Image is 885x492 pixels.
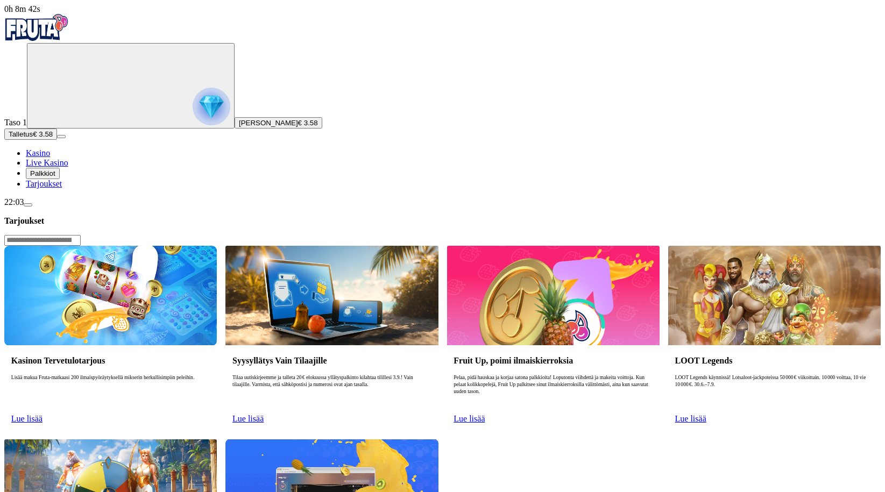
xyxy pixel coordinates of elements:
[26,179,62,188] a: Tarjoukset
[11,374,210,409] p: Lisää makua Fruta-matkaasi 200 ilmaispyöräytyksellä mikserin herkullisimpiin peleihin.
[225,246,438,345] img: Syysyllätys Vain Tilaajille
[232,374,431,409] p: Tilaa uutiskirjeemme ja talleta 20 € elokuussa yllätyspalkinto kilahtaa tilillesi 3.9.! Vain tila...
[454,374,653,409] p: Pelaa, pidä hauskaa ja korjaa satona palkkioita! Loputonta viihdettä ja makeita voittoja. Kun pel...
[675,355,874,366] h3: LOOT Legends
[9,130,33,138] span: Talletus
[454,414,485,423] a: Lue lisää
[668,246,881,345] img: LOOT Legends
[447,246,660,345] img: Fruit Up, poimi ilmaiskierroksia
[4,4,40,13] span: user session time
[232,355,431,366] h3: Syysyllätys Vain Tilaajille
[11,414,43,423] a: Lue lisää
[26,168,60,179] button: Palkkiot
[11,355,210,366] h3: Kasinon Tervetulotarjous
[4,14,69,41] img: Fruta
[235,117,322,129] button: [PERSON_NAME]€ 3.58
[4,246,217,345] img: Kasinon Tervetulotarjous
[193,88,230,125] img: reward progress
[4,33,69,42] a: Fruta
[26,148,50,158] a: Kasino
[4,235,81,246] input: Search
[4,129,57,140] button: Talletusplus icon€ 3.58
[675,374,874,409] p: LOOT Legends käynnissä! Lotsaloot‑jackpoteissa 50 000 € viikoittain. 10 000 voittaa, 10 vie 10 00...
[454,355,653,366] h3: Fruit Up, poimi ilmaiskierroksia
[4,216,881,226] h3: Tarjoukset
[30,169,55,177] span: Palkkiot
[232,414,264,423] a: Lue lisää
[239,119,298,127] span: [PERSON_NAME]
[4,197,24,206] span: 22:03
[4,14,881,189] nav: Primary
[4,148,881,189] nav: Main menu
[298,119,318,127] span: € 3.58
[33,130,53,138] span: € 3.58
[24,203,32,206] button: menu
[26,158,68,167] a: Live Kasino
[57,135,66,138] button: menu
[27,43,235,129] button: reward progress
[4,118,27,127] span: Taso 1
[675,414,706,423] a: Lue lisää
